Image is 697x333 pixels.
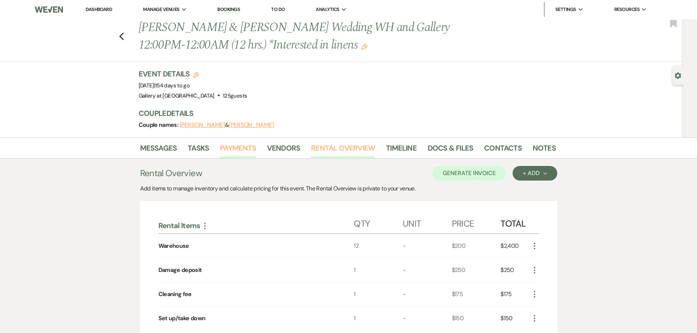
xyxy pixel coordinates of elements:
div: Add items to manage inventory and calculate pricing for this event. The Rental Overview is privat... [140,184,557,193]
a: Payments [220,142,256,158]
div: 1 [354,306,403,330]
div: $2,400 [501,234,530,258]
a: To Do [271,6,285,12]
div: Total [501,211,530,233]
span: 154 days to go [155,82,190,89]
h1: [PERSON_NAME] & [PERSON_NAME] Wedding WH and Gallery 12:00PM-12:00AM (12 hrs.) *Interested in linens [139,19,466,54]
span: | [154,82,190,89]
div: Price [452,211,501,233]
span: 125 guests [223,92,247,99]
span: Manage Venues [143,6,179,13]
div: Rental Items [158,221,354,230]
button: + Add [513,166,557,181]
div: $175 [452,282,501,306]
div: $200 [452,234,501,258]
div: - [403,282,452,306]
div: 1 [354,258,403,282]
a: Vendors [267,142,300,158]
div: $250 [452,258,501,282]
div: $175 [501,282,530,306]
div: - [403,234,452,258]
div: Qty [354,211,403,233]
div: $150 [452,306,501,330]
h3: Rental Overview [140,167,202,180]
span: Couple names: [139,121,180,129]
span: & [180,121,274,129]
span: [DATE] [139,82,190,89]
button: Generate Invoice [432,166,506,181]
div: $250 [501,258,530,282]
span: Analytics [316,6,339,13]
div: 12 [354,234,403,258]
a: Notes [533,142,556,158]
a: Contacts [484,142,522,158]
span: Resources [614,6,640,13]
h3: Couple Details [139,108,548,118]
div: Cleaning fee [158,290,192,299]
div: Warehouse [158,242,189,250]
a: Tasks [188,142,209,158]
div: - [403,258,452,282]
div: - [403,306,452,330]
button: Open lead details [675,72,681,79]
div: Set up/take down [158,314,206,323]
button: Edit [361,43,367,50]
h3: Event Details [139,69,247,79]
div: + Add [523,170,547,176]
div: Damage deposit [158,266,202,275]
a: Timeline [386,142,417,158]
span: Settings [555,6,576,13]
div: 1 [354,282,403,306]
span: Gallery at [GEOGRAPHIC_DATA] [139,92,214,99]
button: [PERSON_NAME] [229,122,274,128]
button: [PERSON_NAME] [180,122,225,128]
a: Docs & Files [428,142,473,158]
div: Unit [403,211,452,233]
a: Dashboard [86,6,112,12]
img: Weven Logo [35,2,63,17]
a: Rental Overview [311,142,375,158]
div: $150 [501,306,530,330]
a: Bookings [217,6,240,13]
a: Messages [140,142,177,158]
